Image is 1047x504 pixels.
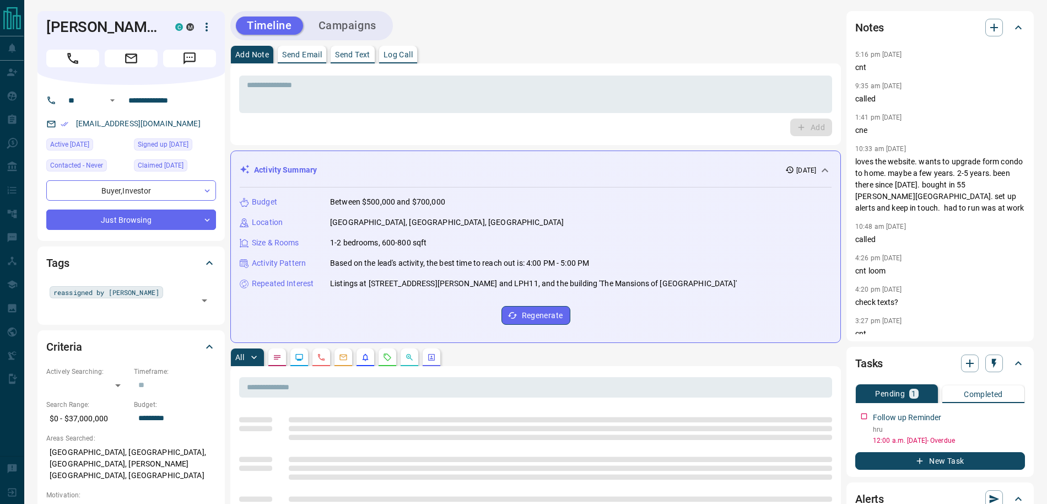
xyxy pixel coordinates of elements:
[46,334,216,360] div: Criteria
[855,234,1025,245] p: called
[855,114,902,121] p: 1:41 pm [DATE]
[46,210,216,230] div: Just Browsing
[796,165,816,175] p: [DATE]
[339,353,348,362] svg: Emails
[138,139,188,150] span: Signed up [DATE]
[240,160,832,180] div: Activity Summary[DATE]
[53,287,159,298] span: reassigned by [PERSON_NAME]
[295,353,304,362] svg: Lead Browsing Activity
[855,62,1025,73] p: cnt
[105,50,158,67] span: Email
[427,353,436,362] svg: Agent Actions
[46,250,216,276] div: Tags
[855,265,1025,277] p: cnt loom
[252,217,283,228] p: Location
[307,17,387,35] button: Campaigns
[46,50,99,67] span: Call
[873,412,941,423] p: Follow up Reminder
[134,367,216,377] p: Timeframe:
[252,258,306,269] p: Activity Pattern
[855,125,1025,136] p: cne
[875,390,905,398] p: Pending
[855,328,1025,340] p: cnt
[46,18,159,36] h1: [PERSON_NAME]
[330,258,589,269] p: Based on the lead's activity, the best time to reach out is: 4:00 PM - 5:00 PM
[873,436,1025,446] p: 12:00 a.m. [DATE] - Overdue
[50,160,103,171] span: Contacted - Never
[236,17,303,35] button: Timeline
[46,410,128,428] p: $0 - $37,000,000
[330,237,427,249] p: 1-2 bedrooms, 600-800 sqft
[46,138,128,154] div: Wed Apr 09 2025
[855,317,902,325] p: 3:27 pm [DATE]
[46,367,128,377] p: Actively Searching:
[383,353,392,362] svg: Requests
[134,159,216,175] div: Tue Feb 27 2024
[46,254,69,272] h2: Tags
[61,120,68,128] svg: Email Verified
[252,237,299,249] p: Size & Rooms
[855,156,1025,214] p: loves the website. wants to upgrade form condo to home. maybe a few years. 2-5 years. been there ...
[254,164,317,176] p: Activity Summary
[317,353,326,362] svg: Calls
[252,196,277,208] p: Budget
[335,51,370,58] p: Send Text
[282,51,322,58] p: Send Email
[252,278,314,289] p: Repeated Interest
[163,50,216,67] span: Message
[235,51,269,58] p: Add Note
[855,350,1025,377] div: Tasks
[46,433,216,443] p: Areas Searched:
[134,400,216,410] p: Budget:
[855,286,902,293] p: 4:20 pm [DATE]
[361,353,370,362] svg: Listing Alerts
[855,19,884,36] h2: Notes
[964,390,1003,398] p: Completed
[330,278,737,289] p: Listings at [STREET_ADDRESS][PERSON_NAME] and LPH11, and the building 'The Mansions of [GEOGRAPHI...
[46,490,216,500] p: Motivation:
[855,355,883,372] h2: Tasks
[873,425,1025,435] p: hru
[330,196,445,208] p: Between $500,000 and $700,000
[134,138,216,154] div: Mon Jun 15 2015
[46,180,216,201] div: Buyer , Investor
[138,160,184,171] span: Claimed [DATE]
[186,23,194,31] div: mrloft.ca
[855,82,902,90] p: 9:35 am [DATE]
[106,94,119,107] button: Open
[197,293,212,308] button: Open
[46,443,216,485] p: [GEOGRAPHIC_DATA], [GEOGRAPHIC_DATA], [GEOGRAPHIC_DATA], [PERSON_NAME][GEOGRAPHIC_DATA], [GEOGRAP...
[855,93,1025,105] p: called
[76,119,201,128] a: [EMAIL_ADDRESS][DOMAIN_NAME]
[46,400,128,410] p: Search Range:
[855,145,906,153] p: 10:33 am [DATE]
[330,217,564,228] p: [GEOGRAPHIC_DATA], [GEOGRAPHIC_DATA], [GEOGRAPHIC_DATA]
[501,306,570,325] button: Regenerate
[384,51,413,58] p: Log Call
[911,390,916,398] p: 1
[175,23,183,31] div: condos.ca
[855,254,902,262] p: 4:26 pm [DATE]
[273,353,282,362] svg: Notes
[46,338,82,356] h2: Criteria
[855,14,1025,41] div: Notes
[855,51,902,58] p: 5:16 pm [DATE]
[855,297,1025,308] p: check texts?
[855,452,1025,470] button: New Task
[235,353,244,361] p: All
[855,223,906,230] p: 10:48 am [DATE]
[50,139,89,150] span: Active [DATE]
[405,353,414,362] svg: Opportunities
